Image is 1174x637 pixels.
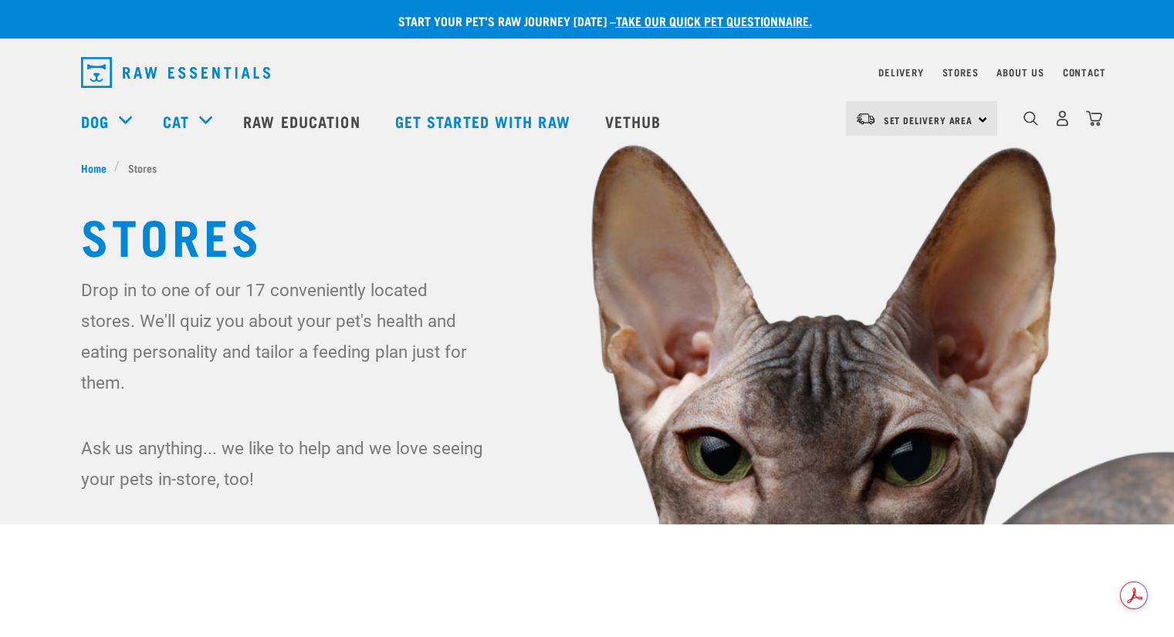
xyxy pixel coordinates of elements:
span: Home [81,160,107,176]
a: Home [81,160,115,176]
span: Set Delivery Area [884,117,973,123]
a: Get started with Raw [380,90,590,152]
nav: dropdown navigation [69,51,1106,94]
img: van-moving.png [855,112,876,126]
img: home-icon-1@2x.png [1023,111,1038,126]
a: Cat [163,110,189,133]
img: user.png [1054,110,1071,126]
a: Stores [942,69,979,75]
img: home-icon@2x.png [1086,110,1102,126]
a: About Us [996,69,1044,75]
h1: Stores [81,207,1094,262]
p: Ask us anything... we like to help and we love seeing your pets in-store, too! [81,433,486,494]
a: Dog [81,110,109,133]
a: Vethub [590,90,681,152]
img: Raw Essentials Logo [81,57,270,88]
p: Drop in to one of our 17 conveniently located stores. We'll quiz you about your pet's health and ... [81,275,486,398]
nav: breadcrumbs [81,160,1094,176]
a: Delivery [878,69,923,75]
a: Contact [1063,69,1106,75]
a: Raw Education [228,90,379,152]
a: take our quick pet questionnaire. [616,17,812,24]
